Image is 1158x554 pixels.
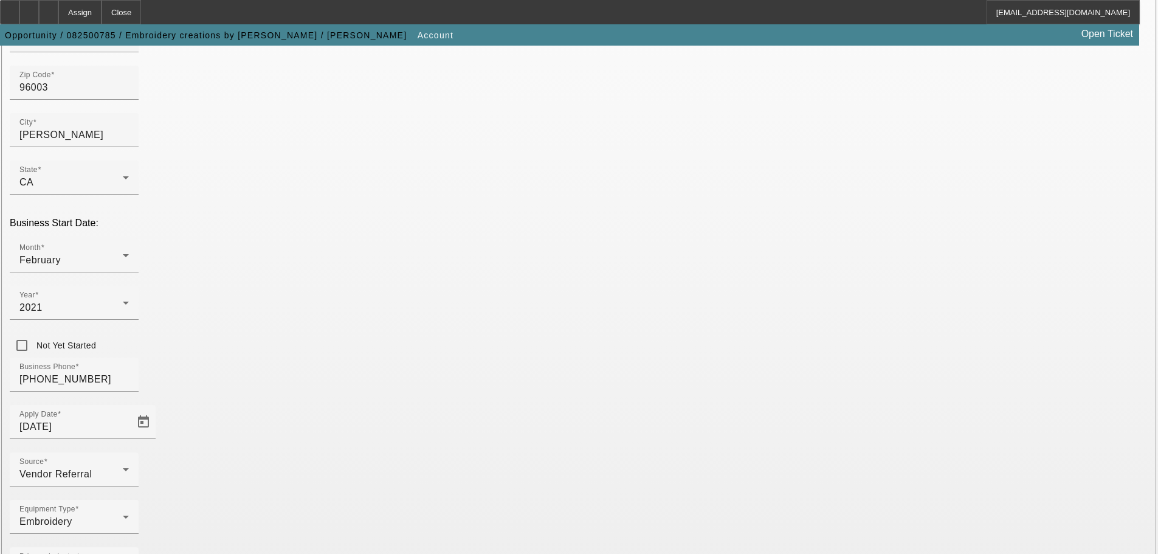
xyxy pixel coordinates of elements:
label: Not Yet Started [34,339,96,351]
p: Business Start Date: [10,218,1148,229]
span: Opportunity / 082500785 / Embroidery creations by [PERSON_NAME] / [PERSON_NAME] [5,30,407,40]
mat-label: State [19,166,38,174]
mat-label: Year [19,291,35,299]
mat-label: Business Phone [19,363,75,371]
span: 2021 [19,302,43,313]
span: February [19,255,61,265]
span: CA [19,177,33,187]
span: Account [418,30,453,40]
span: Embroidery [19,516,72,527]
mat-label: City [19,119,33,126]
button: Open calendar [131,410,156,434]
button: Account [415,24,457,46]
span: Vendor Referral [19,469,92,479]
a: Open Ticket [1077,24,1138,44]
mat-label: Equipment Type [19,505,75,513]
mat-label: Zip Code [19,71,51,79]
mat-label: Apply Date [19,410,57,418]
mat-label: Source [19,458,44,466]
mat-label: Month [19,244,41,252]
